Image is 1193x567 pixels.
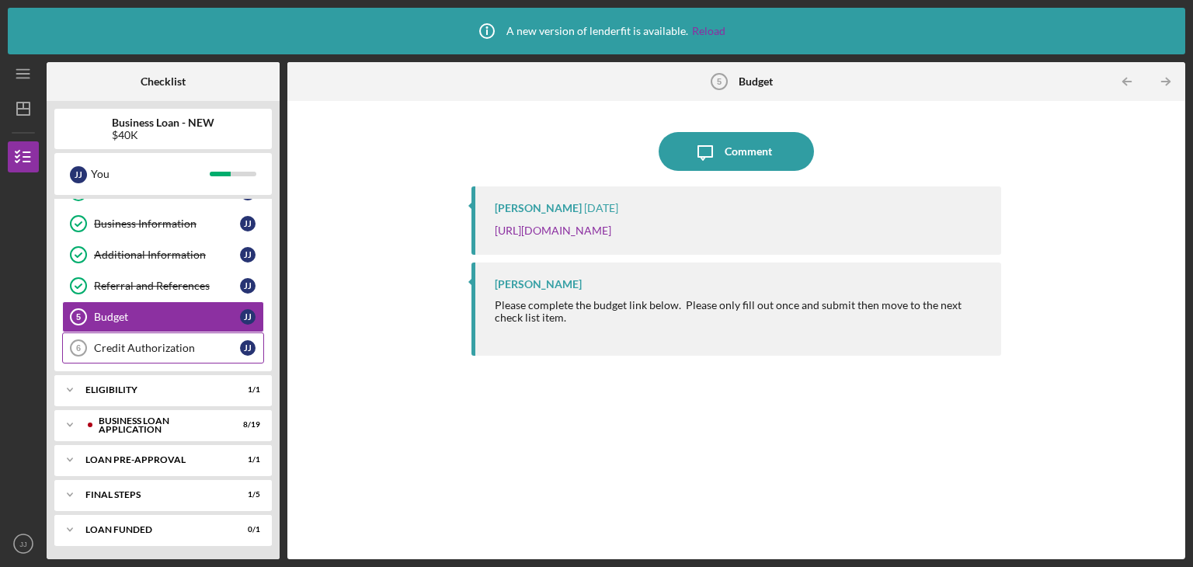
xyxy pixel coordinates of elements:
[495,299,986,324] div: Please complete the budget link below. Please only fill out once and submit then move to the next...
[739,75,773,88] b: Budget
[85,455,221,464] div: LOAN PRE-APPROVAL
[85,385,221,395] div: ELIGIBILITY
[62,208,264,239] a: Business InformationJJ
[62,177,264,208] a: Personal InformationJJ
[76,312,81,322] tspan: 5
[659,132,814,171] button: Comment
[70,166,87,183] div: J J
[94,249,240,261] div: Additional Information
[112,129,214,141] div: $40K
[94,342,240,354] div: Credit Authorization
[112,117,214,129] b: Business Loan - NEW
[19,540,27,548] text: JJ
[717,77,722,86] tspan: 5
[141,75,186,88] b: Checklist
[584,202,618,214] time: 2025-08-01 20:31
[240,216,256,231] div: J J
[76,343,81,353] tspan: 6
[85,525,221,534] div: LOAN FUNDED
[240,278,256,294] div: J J
[232,525,260,534] div: 0 / 1
[94,280,240,292] div: Referral and References
[94,311,240,323] div: Budget
[232,385,260,395] div: 1 / 1
[91,161,210,187] div: You
[725,132,772,171] div: Comment
[85,490,221,499] div: FINAL STEPS
[495,278,582,290] div: [PERSON_NAME]
[468,12,725,50] div: A new version of lenderfit is available.
[240,309,256,325] div: J J
[62,270,264,301] a: Referral and ReferencesJJ
[62,301,264,332] a: 5BudgetJJ
[692,25,725,37] a: Reload
[94,217,240,230] div: Business Information
[8,528,39,559] button: JJ
[240,247,256,263] div: J J
[232,420,260,430] div: 8 / 19
[495,224,611,237] a: [URL][DOMAIN_NAME]
[232,455,260,464] div: 1 / 1
[495,202,582,214] div: [PERSON_NAME]
[62,239,264,270] a: Additional InformationJJ
[232,490,260,499] div: 1 / 5
[62,332,264,364] a: 6Credit AuthorizationJJ
[240,340,256,356] div: J J
[99,416,221,434] div: BUSINESS LOAN APPLICATION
